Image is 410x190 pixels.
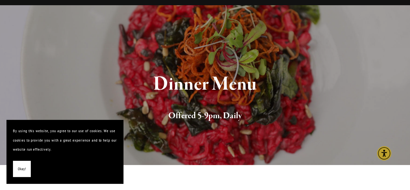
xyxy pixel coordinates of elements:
[18,164,26,174] span: Okay!
[43,74,367,95] h1: Dinner Menu
[43,109,367,123] h2: Offered 5-9pm, Daily
[6,120,123,184] section: Cookie banner
[13,161,31,177] button: Okay!
[377,146,391,160] div: Accessibility Menu
[13,126,117,154] p: By using this website, you agree to our use of cookies. We use cookies to provide you with a grea...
